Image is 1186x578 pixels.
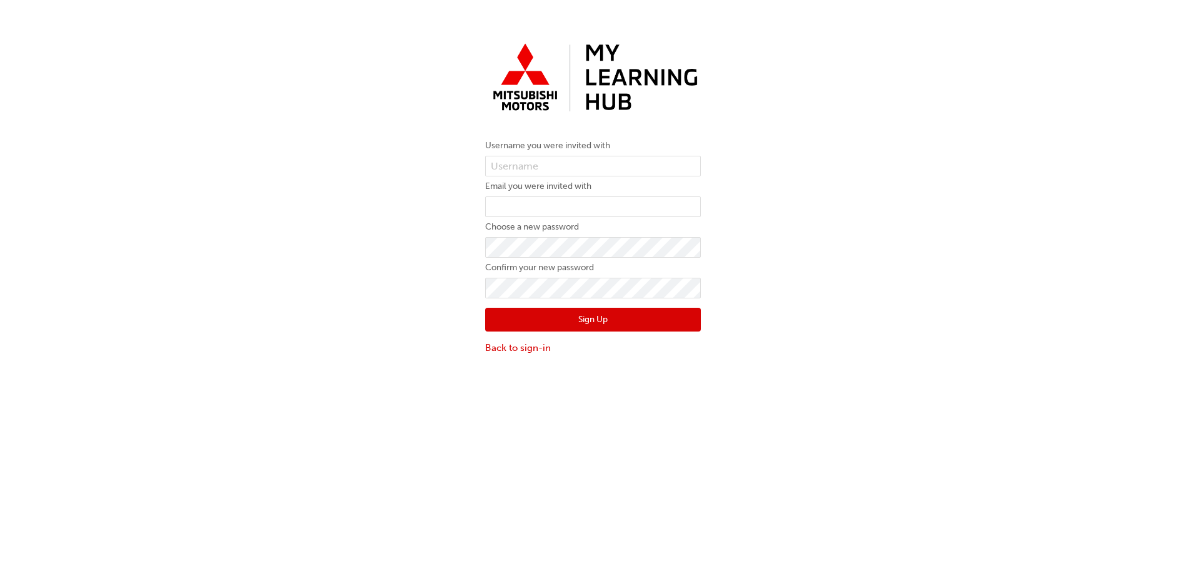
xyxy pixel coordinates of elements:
[485,341,701,355] a: Back to sign-in
[485,156,701,177] input: Username
[485,308,701,332] button: Sign Up
[485,138,701,153] label: Username you were invited with
[485,220,701,235] label: Choose a new password
[485,260,701,275] label: Confirm your new password
[485,38,701,119] img: mmal
[485,179,701,194] label: Email you were invited with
